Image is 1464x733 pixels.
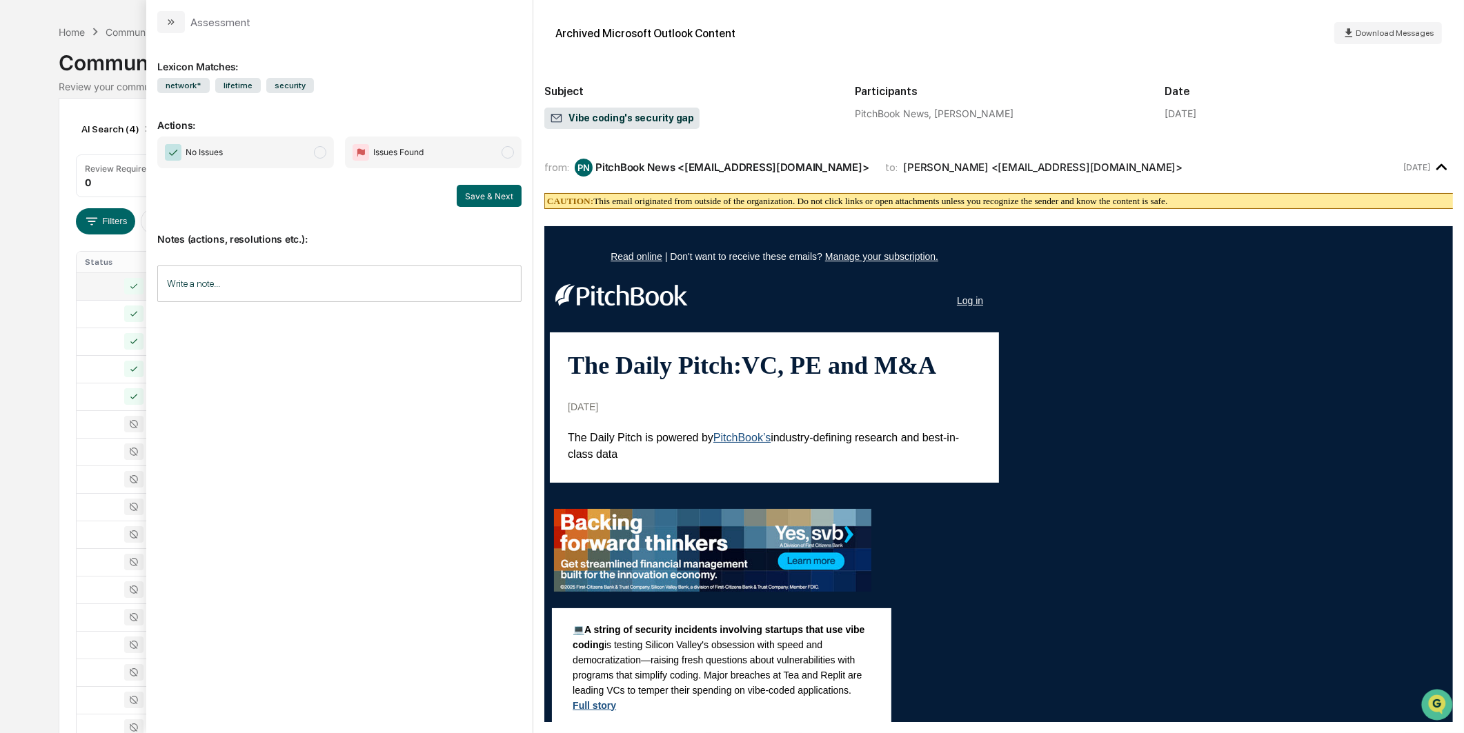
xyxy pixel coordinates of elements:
[568,352,742,379] b: The Daily Pitch:
[855,108,1143,119] div: PitchBook News, [PERSON_NAME]
[165,144,181,161] img: Checkmark
[28,200,87,214] span: Data Lookup
[85,177,91,188] div: 0
[190,16,250,29] div: Assessment
[550,112,694,125] span: Vibe coding's security gap
[14,175,25,186] div: 🖐️
[555,27,735,40] div: Archived Microsoft Outlook Content
[1420,687,1457,725] iframe: Open customer support
[141,208,254,234] button: Date:[DATE] - [DATE]
[85,163,151,174] div: Review Required
[8,194,92,219] a: 🔎Data Lookup
[97,233,167,244] a: Powered byPylon
[611,251,662,262] a: Read online
[554,399,995,428] td: [DATE]
[266,78,314,93] span: security
[77,252,175,272] th: Status
[855,85,1143,98] h2: Participants
[59,39,1405,75] div: Communications Archive
[553,280,818,308] a: PitchBook
[547,196,593,206] span: CAUTION:
[186,145,223,159] span: No Issues
[215,78,261,93] span: lifetime
[157,78,210,93] span: network*
[1165,85,1453,98] h2: Date
[544,161,569,174] span: from:
[573,700,616,711] a: Full story
[1403,162,1430,172] time: Tuesday, September 2, 2025 at 8:25:27 AM
[555,282,688,305] img: PitchBook
[59,81,1405,92] div: Review your communication records across channels
[373,145,424,159] span: Issues Found
[1356,28,1434,38] span: Download Messages
[47,106,226,119] div: Start new chat
[100,175,111,186] div: 🗄️
[157,103,522,131] p: Actions:
[8,168,95,193] a: 🖐️Preclearance
[157,217,522,245] p: Notes (actions, resolutions etc.):
[457,185,522,207] button: Save & Next
[353,144,369,161] img: Flag
[235,110,251,126] button: Start new chat
[1165,108,1196,119] div: [DATE]
[137,234,167,244] span: Pylon
[95,168,177,193] a: 🗄️Attestations
[59,26,85,38] div: Home
[595,161,869,174] div: PitchBook News <[EMAIL_ADDRESS][DOMAIN_NAME]>
[713,432,771,443] a: PitchBook’s
[14,29,251,51] p: How can we help?
[14,201,25,212] div: 🔎
[544,193,1458,209] div: This email originated from outside of the organization. Do not click links or open attachments un...
[886,161,898,174] span: to:
[904,161,1183,174] div: [PERSON_NAME] <[EMAIL_ADDRESS][DOMAIN_NAME]>
[544,85,833,98] h2: Subject
[106,26,217,38] div: Communications Archive
[573,624,864,650] b: A string of security incidents involving startups that use vibe coding
[665,251,822,262] span: | Don't want to receive these emails?
[554,430,995,463] td: The Daily Pitch is powered by industry-defining research and best-in-class data
[1334,22,1442,44] button: Download Messages
[76,118,159,140] div: AI Search (4)
[76,208,136,234] button: Filters
[114,174,171,188] span: Attestations
[157,44,522,72] div: Lexicon Matches:
[14,106,39,130] img: 1746055101610-c473b297-6a78-478c-a979-82029cc54cd1
[554,337,995,398] td: VC, PE and M&A
[825,251,938,262] a: Manage your subscription.
[28,174,89,188] span: Preclearance
[47,119,175,130] div: We're available if you need us!
[554,509,871,592] img: Ads
[575,159,593,177] div: PN
[957,295,983,306] a: Log in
